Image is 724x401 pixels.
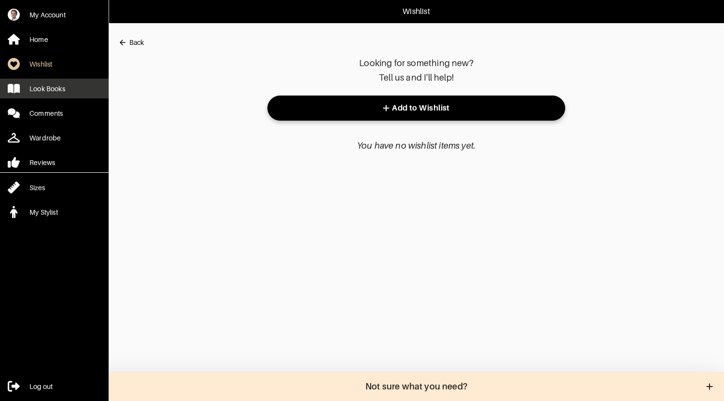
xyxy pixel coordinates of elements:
button: Back [118,33,144,52]
div: Comments [29,109,63,118]
p: Wishlist [403,6,430,17]
img: yNZ9TrhaXBhXitAsLMFhpkCe [8,9,20,21]
div: Reviews [29,158,55,167]
div: My Stylist [29,207,58,217]
div: Log out [29,382,53,391]
div: Tell us and I'll help! [379,71,454,83]
div: Look Books [29,84,65,94]
span: Add to Wishlist [275,103,558,113]
div: Wishlist [29,59,52,69]
div: Not sure what you need? [365,382,467,391]
div: You have no wishlist items yet. [118,140,714,152]
div: Back [129,38,144,47]
div: My Account [29,10,66,20]
div: Sizes [29,183,45,193]
div: Wardrobe [29,133,61,143]
button: Add to Wishlist [267,96,566,121]
div: Looking for something new? [359,57,473,69]
div: Home [29,35,48,44]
